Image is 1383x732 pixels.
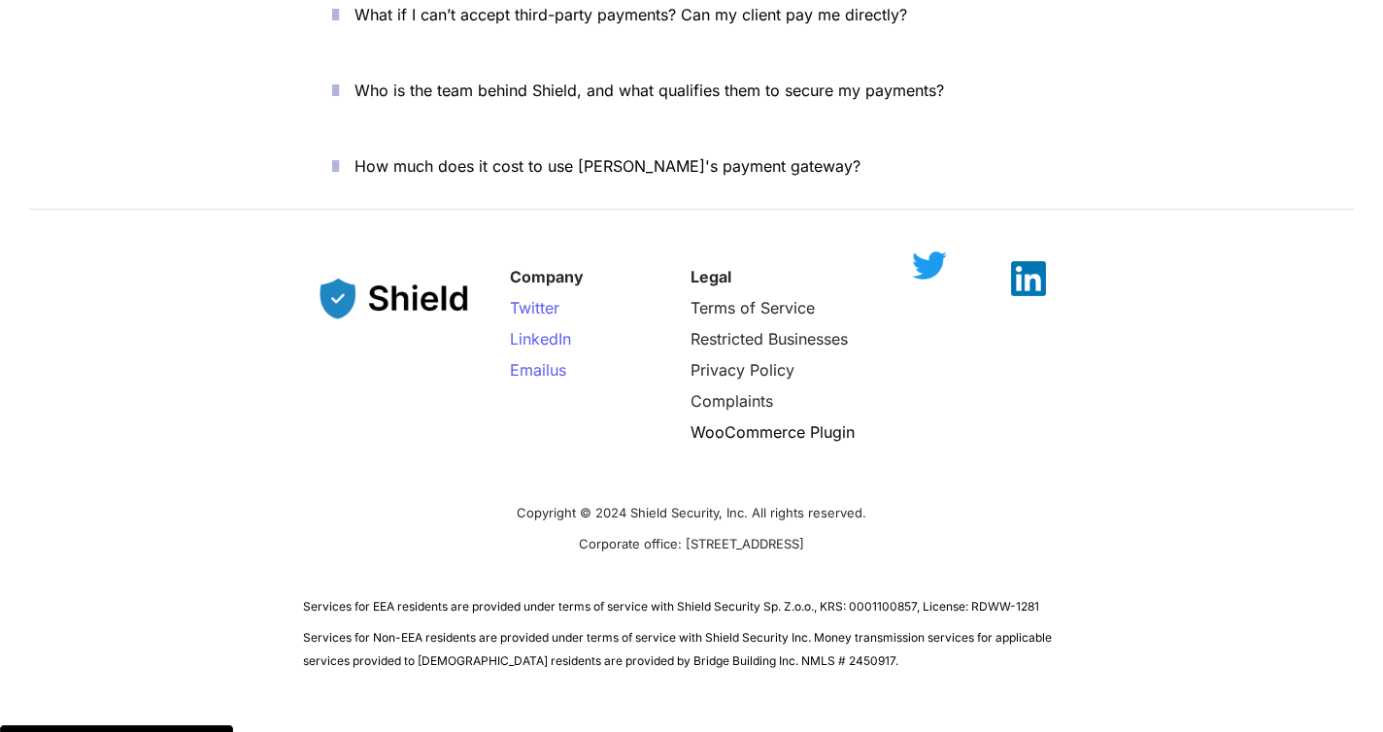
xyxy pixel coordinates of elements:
[691,422,855,442] a: WooCommerce Plugin
[550,360,566,380] span: us
[510,360,550,380] span: Email
[354,156,860,176] span: How much does it cost to use [PERSON_NAME]'s payment gateway?
[691,360,794,380] a: Privacy Policy
[354,5,907,24] span: What if I can’t accept third-party payments? Can my client pay me directly?
[517,505,866,520] span: Copyright © 2024 Shield Security, Inc. All rights reserved.
[510,267,584,286] strong: Company
[691,391,773,411] a: Complaints
[303,60,1080,120] button: Who is the team behind Shield, and what qualifies them to secure my payments?
[303,599,1039,614] span: Services for EEA residents are provided under terms of service with Shield Security Sp. Z.o.o., K...
[691,298,815,317] a: Terms of Service
[691,267,731,286] strong: Legal
[354,81,944,100] span: Who is the team behind Shield, and what qualifies them to secure my payments?
[510,298,559,317] a: Twitter
[579,536,804,551] span: Corporate office: [STREET_ADDRESS]
[510,329,571,349] a: LinkedIn
[303,630,1055,668] span: Services for Non-EEA residents are provided under terms of service with Shield Security Inc. Mone...
[303,136,1080,196] button: How much does it cost to use [PERSON_NAME]'s payment gateway?
[691,329,848,349] a: Restricted Businesses
[510,360,566,380] a: Emailus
